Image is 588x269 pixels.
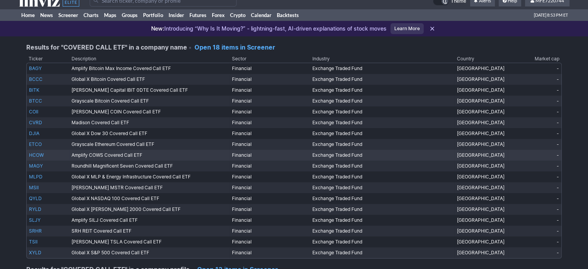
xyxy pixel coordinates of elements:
td: Financial [230,117,310,128]
td: [GEOGRAPHIC_DATA] [455,117,508,128]
td: Financial [230,226,310,236]
td: Financial [230,247,310,259]
td: - [508,106,562,117]
td: - [508,96,562,106]
td: Global X Bitcoin Covered Call ETF [69,74,230,85]
td: - [508,182,562,193]
a: TSII [29,239,37,245]
td: Financial [230,96,310,106]
a: DJIA [29,130,39,136]
td: Exchange Traded Fund [310,106,455,117]
td: [GEOGRAPHIC_DATA] [455,74,508,85]
td: Madison Covered Call ETF [69,117,230,128]
td: Financial [230,74,310,85]
p: Introducing “Why Is It Moving?” - lightning-fast, AI-driven explanations of stock moves [151,25,387,33]
td: Exchange Traded Fund [310,139,455,150]
td: [GEOGRAPHIC_DATA] [455,161,508,171]
a: RYLD [29,206,41,212]
td: - [508,204,562,215]
td: [GEOGRAPHIC_DATA] [455,85,508,96]
td: [GEOGRAPHIC_DATA] [455,139,508,150]
a: MLPD [29,174,43,180]
a: MSII [29,185,39,190]
td: Financial [230,85,310,96]
a: Backtests [274,9,302,21]
td: [GEOGRAPHIC_DATA] [455,128,508,139]
td: Grayscale Ethereum Covered Call ETF [69,139,230,150]
td: Financial [230,63,310,74]
td: Global X NASDAQ 100 Covered Call ETF [69,193,230,204]
th: Market cap [508,55,562,63]
a: BITK [29,87,39,93]
a: Futures [187,9,209,21]
td: - [508,139,562,150]
td: Financial [230,204,310,215]
a: Portfolio [140,9,166,21]
td: [GEOGRAPHIC_DATA] [455,193,508,204]
td: Exchange Traded Fund [310,182,455,193]
td: Exchange Traded Fund [310,171,455,182]
a: SLJY [29,217,41,223]
td: [PERSON_NAME] TSLA Covered Call ETF [69,236,230,247]
td: Exchange Traded Fund [310,236,455,247]
td: Global X Dow 30 Covered Call ETF [69,128,230,139]
td: - [508,161,562,171]
td: Global X S&P 500 Covered Call ETF [69,247,230,259]
td: [GEOGRAPHIC_DATA] [455,96,508,106]
a: CVRD [29,120,42,125]
td: - [508,150,562,161]
td: - [508,193,562,204]
td: Exchange Traded Fund [310,117,455,128]
td: [GEOGRAPHIC_DATA] [455,226,508,236]
a: SRHR [29,228,42,234]
td: - [508,171,562,182]
td: Financial [230,236,310,247]
a: Screener [56,9,81,21]
td: Global X [PERSON_NAME] 2000 Covered Call ETF [69,204,230,215]
span: [DATE] 8:53 PM ET [534,9,568,21]
a: BTCC [29,98,42,104]
td: Financial [230,139,310,150]
td: [GEOGRAPHIC_DATA] [455,247,508,259]
th: Industry [310,55,455,63]
td: Exchange Traded Fund [310,161,455,171]
td: Exchange Traded Fund [310,247,455,259]
td: [PERSON_NAME] Capital IBIT 0DTE Covered Call ETF [69,85,230,96]
td: Financial [230,150,310,161]
td: Amplify COWS Covered Call ETF [69,150,230,161]
span: • [189,43,191,51]
a: Forex [209,9,227,21]
td: [GEOGRAPHIC_DATA] [455,215,508,226]
a: MAGY [29,163,43,169]
td: SRH REIT Covered Call ETF [69,226,230,236]
td: [GEOGRAPHIC_DATA] [455,182,508,193]
a: HCOW [29,152,44,158]
td: - [508,63,562,74]
td: Exchange Traded Fund [310,85,455,96]
a: Maps [101,9,119,21]
td: - [508,215,562,226]
td: Roundhill Magnificent Seven Covered Call ETF [69,161,230,171]
a: Insider [166,9,187,21]
a: Groups [119,9,140,21]
td: Financial [230,128,310,139]
td: Amplify SILJ Covered Call ETF [69,215,230,226]
td: [GEOGRAPHIC_DATA] [455,150,508,161]
a: News [37,9,56,21]
td: Financial [230,171,310,182]
span: New: [151,25,164,32]
a: Crypto [227,9,248,21]
a: ETCO [29,141,42,147]
td: [PERSON_NAME] COIN Covered Call ETF [69,106,230,117]
a: QYLD [29,195,42,201]
td: [PERSON_NAME] MSTR Covered Call ETF [69,182,230,193]
td: Exchange Traded Fund [310,215,455,226]
td: Financial [230,193,310,204]
th: Country [455,55,508,63]
td: Exchange Traded Fund [310,193,455,204]
td: Exchange Traded Fund [310,204,455,215]
td: - [508,226,562,236]
td: Exchange Traded Fund [310,96,455,106]
td: [GEOGRAPHIC_DATA] [455,171,508,182]
td: [GEOGRAPHIC_DATA] [455,63,508,74]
